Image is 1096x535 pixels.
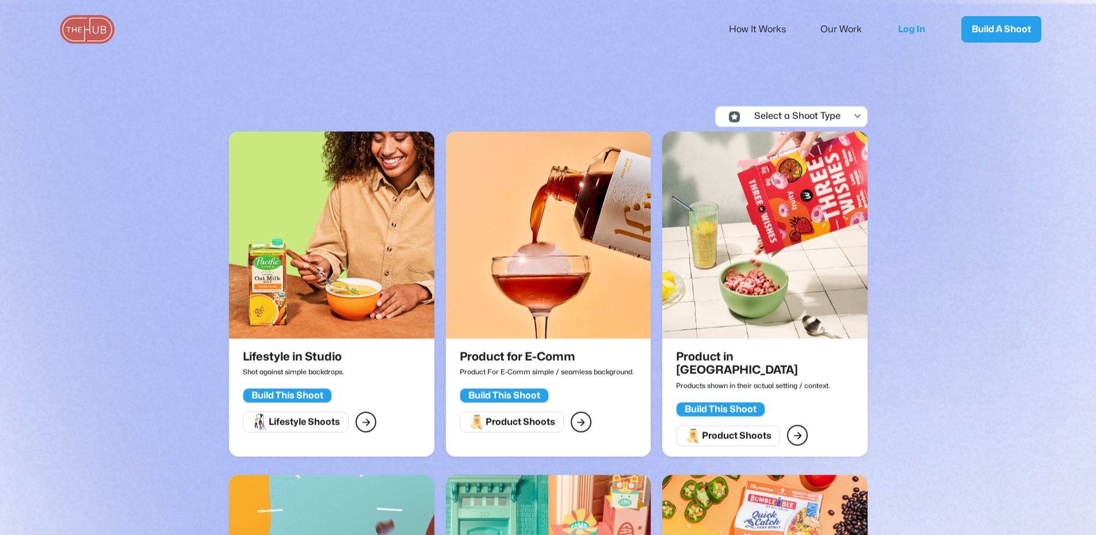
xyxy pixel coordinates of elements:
[793,427,801,442] div: 
[676,350,853,377] h2: Product in [GEOGRAPHIC_DATA]
[676,377,858,393] p: Products shown in their actual setting / context.
[229,131,434,350] a: Lifestyle in Studio
[459,385,548,403] a: Build This Shoot
[662,131,867,338] img: Product in Situ
[715,106,911,126] div: Icon Select Category - Localfinder X Webflow TemplateSelect a Shoot Type
[887,10,944,48] a: Log In
[468,390,540,402] div: Build This Shoot
[728,111,739,122] img: Icon Select Category - Localfinder X Webflow Template
[229,131,434,338] img: Lifestyle in Studio
[961,16,1041,43] a: Build A Shoot
[729,17,801,41] a: How It Works
[243,385,332,403] a: Build This Shoot
[243,364,347,380] p: Shot against simple backdrops.
[685,403,757,415] div: Build This Shoot
[570,411,591,432] a: 
[269,416,340,428] div: Lifestyle Shoots
[468,414,485,431] img: Product Shoots
[243,350,342,363] h2: Lifestyle in Studio
[459,350,628,363] h2: Product for E-Comm
[685,427,702,444] img: Product Shoots
[787,425,808,445] a: 
[820,17,877,41] a: Our Work
[445,131,650,338] img: Product for E-Comm
[445,131,650,350] a: Product for E-Comm
[853,111,861,121] div: 
[459,364,633,380] p: Product For E-Comm simple / seamless background.
[702,430,772,441] div: Product Shoots
[576,414,585,429] div: 
[676,399,765,416] a: Build This Shoot
[251,390,323,402] div: Build This Shoot
[356,411,376,432] a: 
[485,416,555,428] div: Product Shoots
[662,131,867,350] a: Product in Situ
[251,414,269,431] img: Lifestyle Shoots
[361,414,370,429] div: 
[744,111,840,121] div: Select a Shoot Type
